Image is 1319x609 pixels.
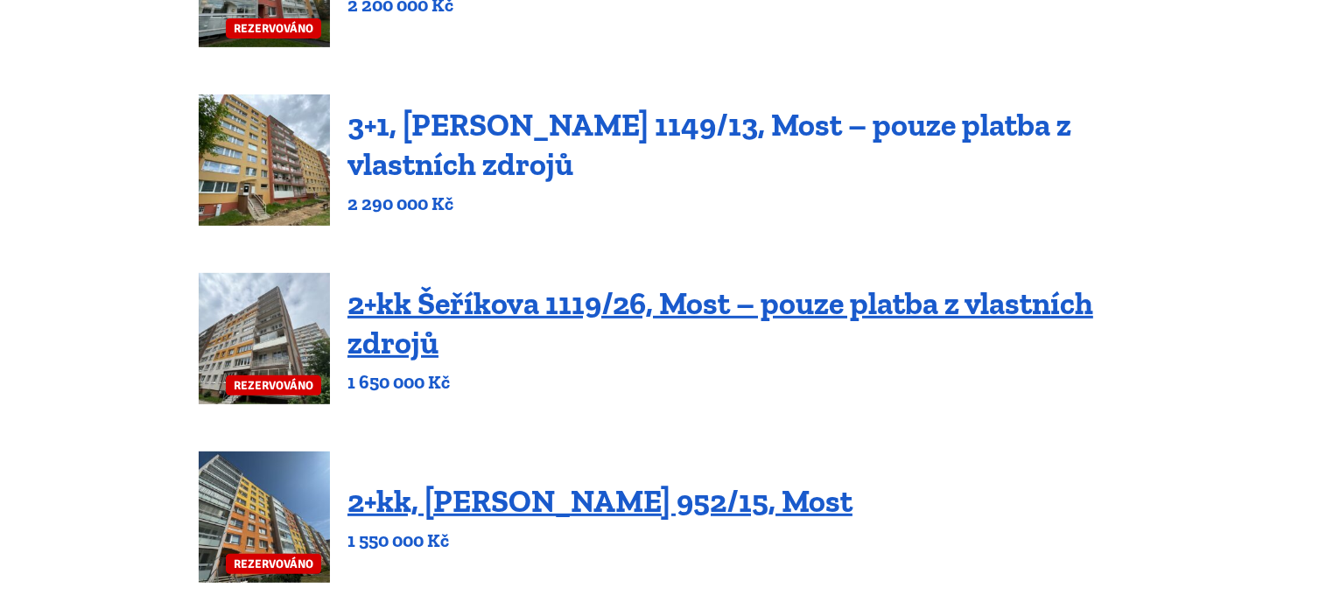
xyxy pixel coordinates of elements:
p: 1 550 000 Kč [347,528,852,553]
a: 2+kk Šeříkova 1119/26, Most – pouze platba z vlastních zdrojů [347,284,1093,361]
span: REZERVOVÁNO [226,18,321,38]
p: 2 290 000 Kč [347,192,1120,216]
a: 3+1, [PERSON_NAME] 1149/13, Most – pouze platba z vlastních zdrojů [347,106,1071,183]
span: REZERVOVÁNO [226,554,321,574]
a: 2+kk, [PERSON_NAME] 952/15, Most [347,482,852,520]
a: REZERVOVÁNO [199,273,330,404]
a: REZERVOVÁNO [199,451,330,583]
span: REZERVOVÁNO [226,375,321,395]
p: 1 650 000 Kč [347,370,1120,395]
